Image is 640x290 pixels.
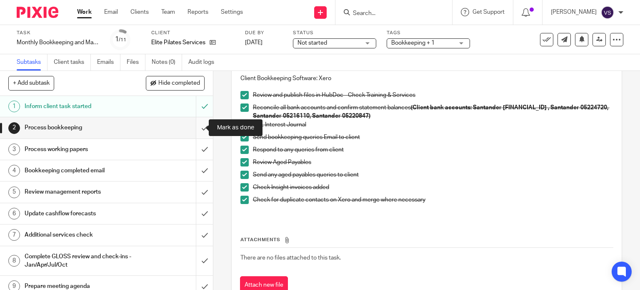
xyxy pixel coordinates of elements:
small: /11 [119,38,126,42]
a: Files [127,54,145,71]
span: Attachments [240,237,280,242]
p: Check Insight invoices added [253,183,613,192]
label: Client [151,30,235,36]
button: Hide completed [146,76,205,90]
div: 5 [8,187,20,198]
div: 1 [115,35,126,44]
h1: Process bookkeeping [25,121,133,134]
a: Email [104,8,118,16]
a: Settings [221,8,243,16]
span: Hide completed [158,80,200,87]
p: Elite Pilates Services [151,38,205,47]
p: Reconcile all bank accounts and confirm statement balances [253,103,613,121]
a: Work [77,8,92,16]
label: Task [17,30,100,36]
span: There are no files attached to this task. [240,255,341,261]
p: Check for duplicate contacts on Xero and merge where necessary [253,196,613,204]
h1: Review management reports [25,186,133,198]
div: 4 [8,165,20,177]
h1: Complete GLOSS review and check-ins - Jan/Apr/Jul/Oct [25,250,133,272]
p: Send any aged payables queries to client [253,171,613,179]
h1: Bookkeeping completed email [25,164,133,177]
img: Pixie [17,7,58,18]
label: Due by [245,30,282,36]
h1: Additional services check [25,229,133,241]
h1: Update cashflow forecasts [25,207,133,220]
a: Reports [187,8,208,16]
span: [DATE] [245,40,262,45]
label: Status [293,30,376,36]
p: Send bookkeeping queries Email to client [253,133,613,141]
p: Review Aged Payables [253,158,613,166]
p: BBL Interest Journal [253,121,613,129]
p: Review and publish files in HubDoc - Check Training & Services [253,91,613,99]
div: Monthly Bookkeeping and Management Accounts - Elite [17,38,100,47]
a: Emails [97,54,120,71]
div: 3 [8,144,20,155]
button: + Add subtask [8,76,54,90]
div: 2 [8,122,20,134]
div: 8 [8,255,20,267]
h1: Process working papers [25,143,133,156]
img: svg%3E [601,6,614,19]
p: Client Bookkeeping Software: Xero [240,74,613,83]
div: 1 [8,101,20,112]
span: Not started [297,40,327,46]
a: Audit logs [188,54,220,71]
a: Notes (0) [152,54,182,71]
a: Client tasks [54,54,91,71]
p: Respond to any queries from client [253,146,613,154]
div: 6 [8,208,20,219]
h1: Inform client task started [25,100,133,113]
a: Subtasks [17,54,47,71]
a: Team [161,8,175,16]
strong: (Client bank accounts: Santander [FINANCIAL_ID] , Santander 05224720, Santander 05216110, Santand... [253,105,610,119]
div: 7 [8,229,20,241]
a: Clients [130,8,149,16]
